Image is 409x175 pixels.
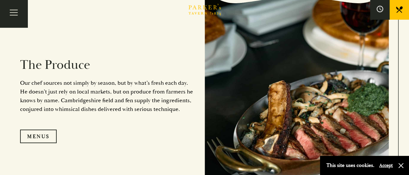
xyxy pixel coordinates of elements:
h2: The Produce [20,57,195,73]
a: Menus [20,130,57,143]
button: Accept [379,162,393,169]
p: Our chef sources not simply by season, but by what’s fresh each day. He doesn’t just rely on loca... [20,79,195,114]
button: Close and accept [398,162,404,169]
p: This site uses cookies. [326,161,374,170]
